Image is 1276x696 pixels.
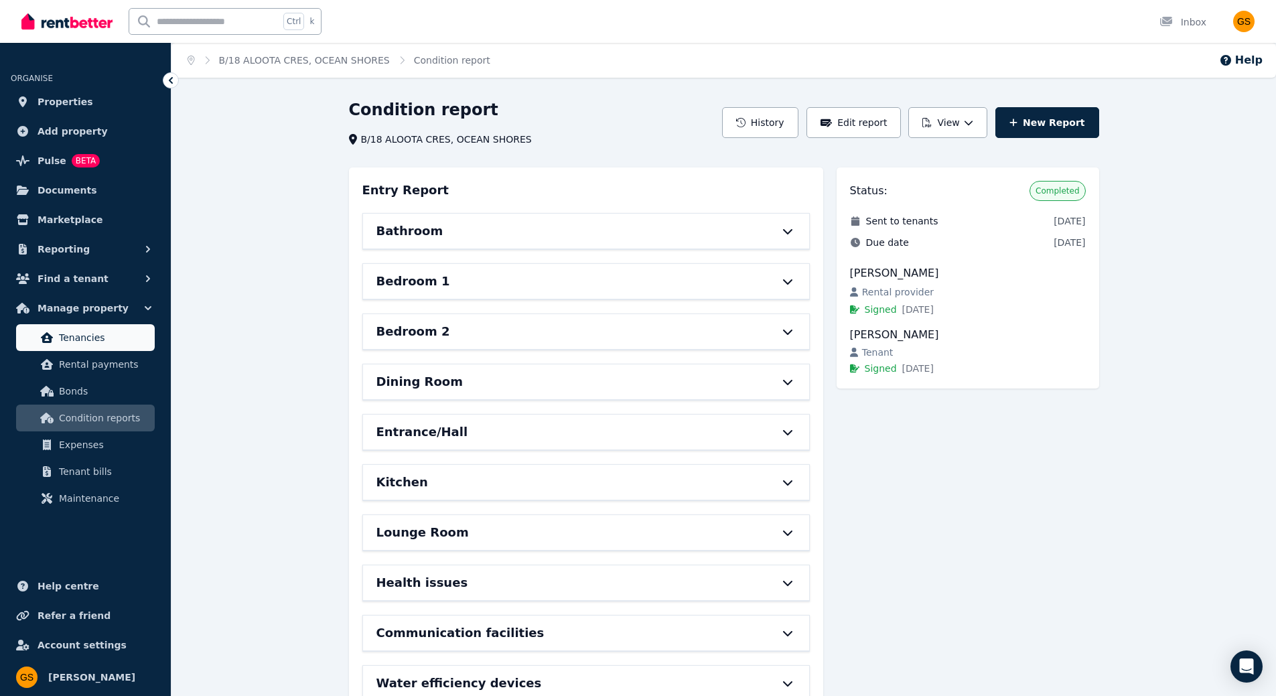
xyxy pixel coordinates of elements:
[995,107,1099,138] a: New Report
[38,123,108,139] span: Add property
[59,330,149,346] span: Tenancies
[59,410,149,426] span: Condition reports
[349,99,498,121] h1: Condition report
[866,214,938,228] span: Sent to tenants
[414,55,490,66] a: Condition report
[850,327,1086,343] div: [PERSON_NAME]
[11,147,160,174] a: PulseBETA
[16,405,155,431] a: Condition reports
[171,43,506,78] nav: Breadcrumb
[862,346,894,359] span: Tenant
[38,608,111,624] span: Refer a friend
[59,356,149,372] span: Rental payments
[38,637,127,653] span: Account settings
[1233,11,1255,32] img: GURBHEJ SEKHON
[11,265,160,292] button: Find a tenant
[38,153,66,169] span: Pulse
[1054,236,1085,249] span: [DATE]
[16,485,155,512] a: Maintenance
[862,285,934,299] span: Rental provider
[376,272,450,291] h6: Bedroom 1
[1230,650,1263,683] div: Open Intercom Messenger
[376,674,542,693] h6: Water efficiency devices
[376,523,469,542] h6: Lounge Room
[902,362,934,375] span: [DATE]
[865,303,897,316] span: Signed
[72,154,100,167] span: BETA
[11,206,160,233] a: Marketplace
[361,133,532,146] span: B/18 ALOOTA CRES, OCEAN SHORES
[48,669,135,685] span: [PERSON_NAME]
[16,458,155,485] a: Tenant bills
[11,602,160,629] a: Refer a friend
[908,107,987,138] button: View
[376,423,468,441] h6: Entrance/Hall
[38,212,102,228] span: Marketplace
[16,431,155,458] a: Expenses
[376,372,463,391] h6: Dining Room
[11,74,53,83] span: ORGANISE
[806,107,902,138] button: Edit report
[11,88,160,115] a: Properties
[866,236,909,249] span: Due date
[21,11,113,31] img: RentBetter
[376,624,545,642] h6: Communication facilities
[376,222,443,240] h6: Bathroom
[309,16,314,27] span: k
[38,300,129,316] span: Manage property
[59,464,149,480] span: Tenant bills
[16,378,155,405] a: Bonds
[902,303,934,316] span: [DATE]
[722,107,798,138] button: History
[1054,214,1085,228] span: [DATE]
[11,632,160,658] a: Account settings
[219,55,390,66] a: B/18 ALOOTA CRES, OCEAN SHORES
[1219,52,1263,68] button: Help
[59,490,149,506] span: Maintenance
[376,573,468,592] h6: Health issues
[11,236,160,263] button: Reporting
[850,183,888,199] h3: Status:
[362,181,449,200] h3: Entry Report
[283,13,304,30] span: Ctrl
[376,473,428,492] h6: Kitchen
[16,351,155,378] a: Rental payments
[59,437,149,453] span: Expenses
[850,265,1086,281] div: [PERSON_NAME]
[11,177,160,204] a: Documents
[38,578,99,594] span: Help centre
[38,271,109,287] span: Find a tenant
[11,295,160,322] button: Manage property
[38,182,97,198] span: Documents
[59,383,149,399] span: Bonds
[1159,15,1206,29] div: Inbox
[11,573,160,600] a: Help centre
[11,118,160,145] a: Add property
[16,324,155,351] a: Tenancies
[38,241,90,257] span: Reporting
[376,322,450,341] h6: Bedroom 2
[1036,186,1079,196] span: Completed
[865,362,897,375] span: Signed
[38,94,93,110] span: Properties
[16,667,38,688] img: GURBHEJ SEKHON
